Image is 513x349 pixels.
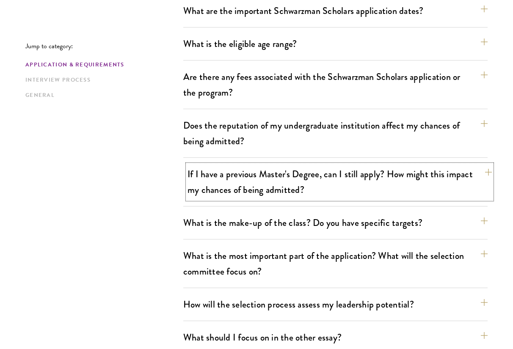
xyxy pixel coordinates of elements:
p: Jump to category: [25,42,183,50]
button: What is the eligible age range? [183,34,488,53]
button: What is the most important part of the application? What will the selection committee focus on? [183,246,488,281]
button: Are there any fees associated with the Schwarzman Scholars application or the program? [183,67,488,102]
button: Does the reputation of my undergraduate institution affect my chances of being admitted? [183,116,488,151]
a: General [25,91,178,100]
button: What is the make-up of the class? Do you have specific targets? [183,213,488,232]
a: Application & Requirements [25,60,178,69]
button: What are the important Schwarzman Scholars application dates? [183,1,488,20]
button: How will the selection process assess my leadership potential? [183,295,488,314]
button: If I have a previous Master's Degree, can I still apply? How might this impact my chances of bein... [188,165,492,199]
a: Interview Process [25,76,178,85]
button: What should I focus on in the other essay? [183,328,488,347]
